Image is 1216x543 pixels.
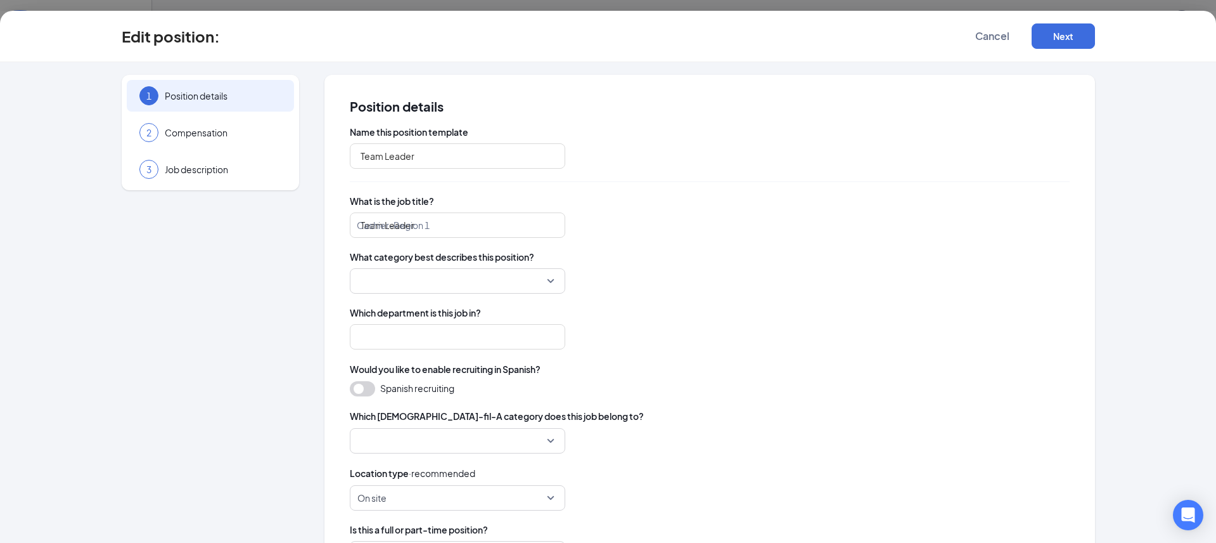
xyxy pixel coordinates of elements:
[165,126,281,139] span: Compensation
[350,409,644,423] span: Which [DEMOGRAPHIC_DATA]-fil-A category does this job belong to?
[350,100,1070,113] span: Position details
[961,23,1024,49] button: Cancel
[350,195,1070,207] span: What is the job title?
[165,163,281,176] span: Job description
[350,466,409,480] span: Location type
[380,381,454,395] span: Spanish recruiting
[350,143,565,169] input: Cashier-Region 1, Cashier- Region 2
[975,30,1009,43] span: Cancel
[146,126,151,139] span: 2
[146,163,151,176] span: 3
[350,126,1070,138] span: Name this position template
[350,362,541,376] span: Would you like to enable recruiting in Spanish?
[350,523,1070,536] span: Is this a full or part-time position?
[357,486,387,510] span: On site
[409,466,475,480] span: · recommended
[350,251,1070,263] span: What category best describes this position?
[165,89,281,102] span: Position details
[146,89,151,102] span: 1
[350,306,1070,319] span: Which department is this job in?
[1173,500,1203,530] div: Open Intercom Messenger
[122,25,220,47] h3: Edit position :
[1032,23,1095,49] button: Next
